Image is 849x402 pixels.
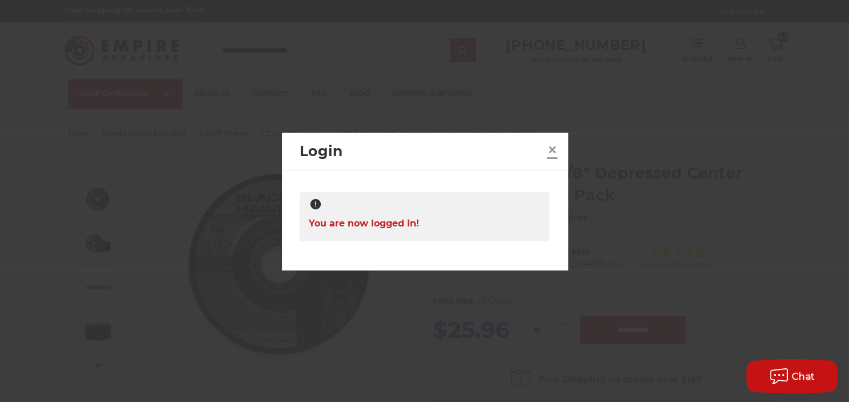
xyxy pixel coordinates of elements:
[746,359,838,393] button: Chat
[309,212,419,234] span: You are now logged in!
[300,141,543,162] h2: Login
[792,371,815,382] span: Chat
[547,138,557,161] span: ×
[543,141,561,159] a: Close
